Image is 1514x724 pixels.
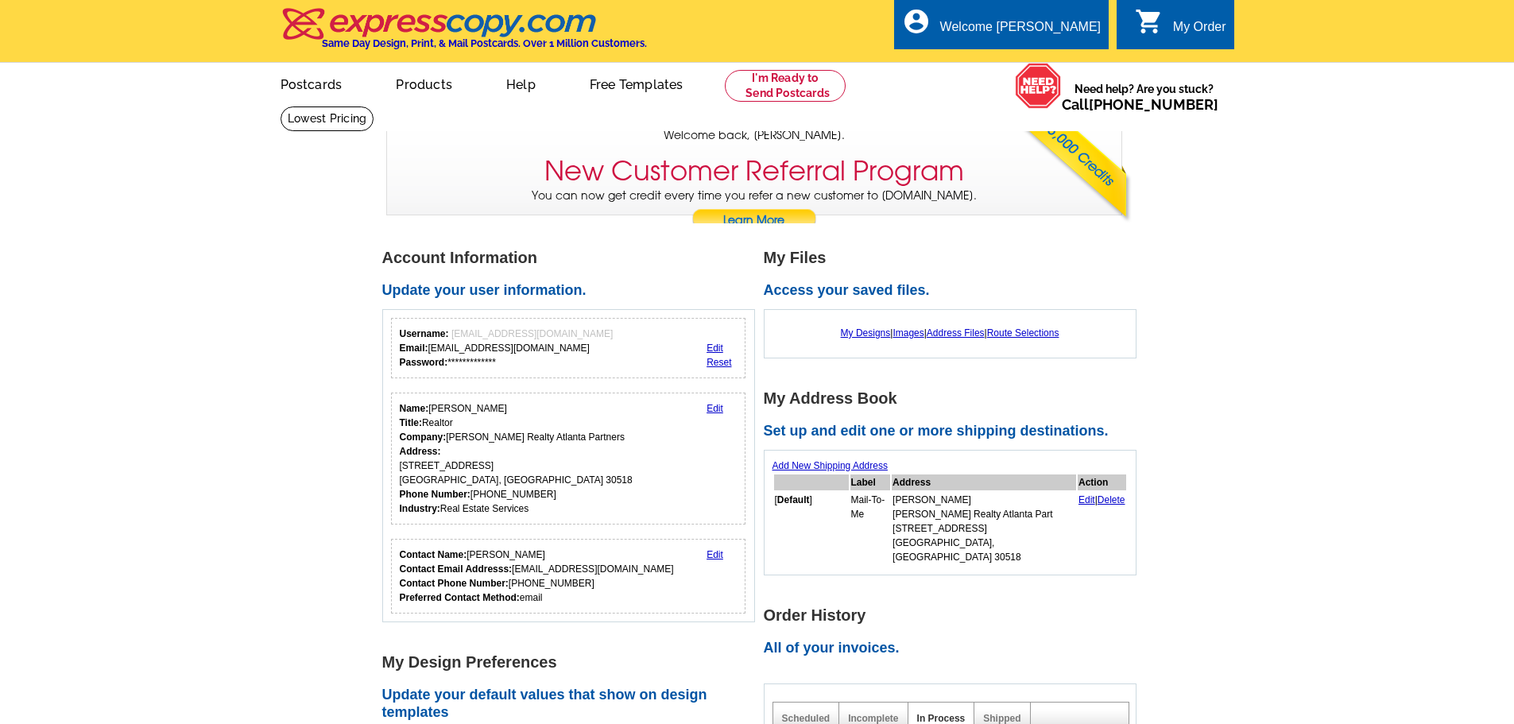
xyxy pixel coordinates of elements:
a: Edit [1078,494,1095,505]
strong: Company: [400,432,447,443]
a: Address Files [927,327,985,339]
div: [PERSON_NAME] Realtor [PERSON_NAME] Realty Atlanta Partners [STREET_ADDRESS] [GEOGRAPHIC_DATA], [... [400,401,633,516]
h3: New Customer Referral Program [544,155,964,188]
strong: Contact Name: [400,549,467,560]
h1: My Design Preferences [382,654,764,671]
img: help [1015,63,1062,109]
div: Your login information. [391,318,746,378]
a: Edit [707,549,723,560]
b: Default [777,494,810,505]
th: Address [892,474,1076,490]
div: Your personal details. [391,393,746,525]
strong: Email: [400,343,428,354]
strong: Title: [400,417,422,428]
td: | [1078,492,1126,565]
strong: Phone Number: [400,489,470,500]
a: In Process [917,713,966,724]
h2: Update your user information. [382,282,764,300]
i: shopping_cart [1135,7,1164,36]
a: My Designs [841,327,891,339]
strong: Password: [400,357,448,368]
a: Edit [707,403,723,414]
p: You can now get credit every time you refer a new customer to [DOMAIN_NAME]. [387,188,1121,233]
span: Welcome back, [PERSON_NAME]. [664,127,845,144]
strong: Contact Email Addresss: [400,563,513,575]
h2: Set up and edit one or more shipping destinations. [764,423,1145,440]
h1: Order History [764,607,1145,624]
a: Same Day Design, Print, & Mail Postcards. Over 1 Million Customers. [281,19,647,49]
strong: Contact Phone Number: [400,578,509,589]
h4: Same Day Design, Print, & Mail Postcards. Over 1 Million Customers. [322,37,647,49]
h1: My Address Book [764,390,1145,407]
h2: Update your default values that show on design templates [382,687,764,721]
a: Edit [707,343,723,354]
td: Mail-To-Me [850,492,891,565]
a: Route Selections [987,327,1059,339]
span: [EMAIL_ADDRESS][DOMAIN_NAME] [451,328,613,339]
h1: My Files [764,250,1145,266]
strong: Name: [400,403,429,414]
a: Learn More [691,209,817,233]
a: Images [893,327,924,339]
div: [PERSON_NAME] [EMAIL_ADDRESS][DOMAIN_NAME] [PHONE_NUMBER] email [400,548,674,605]
strong: Username: [400,328,449,339]
a: Products [370,64,478,102]
div: Who should we contact regarding order issues? [391,539,746,614]
a: Add New Shipping Address [772,460,888,471]
div: Welcome [PERSON_NAME] [940,20,1101,42]
span: Need help? Are you stuck? [1062,81,1226,113]
a: Shipped [983,713,1020,724]
th: Action [1078,474,1126,490]
h2: All of your invoices. [764,640,1145,657]
a: Incomplete [848,713,898,724]
h1: Account Information [382,250,764,266]
a: Postcards [255,64,368,102]
span: Call [1062,96,1218,113]
a: Scheduled [782,713,831,724]
div: | | | [772,318,1128,348]
i: account_circle [902,7,931,36]
td: [PERSON_NAME] [PERSON_NAME] Realty Atlanta Part [STREET_ADDRESS] [GEOGRAPHIC_DATA], [GEOGRAPHIC_D... [892,492,1076,565]
td: [ ] [774,492,849,565]
h2: Access your saved files. [764,282,1145,300]
strong: Preferred Contact Method: [400,592,520,603]
div: My Order [1173,20,1226,42]
strong: Address: [400,446,441,457]
a: Free Templates [564,64,709,102]
strong: Industry: [400,503,440,514]
th: Label [850,474,891,490]
a: Reset [707,357,731,368]
a: shopping_cart My Order [1135,17,1226,37]
a: [PHONE_NUMBER] [1089,96,1218,113]
a: Help [481,64,561,102]
a: Delete [1098,494,1125,505]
